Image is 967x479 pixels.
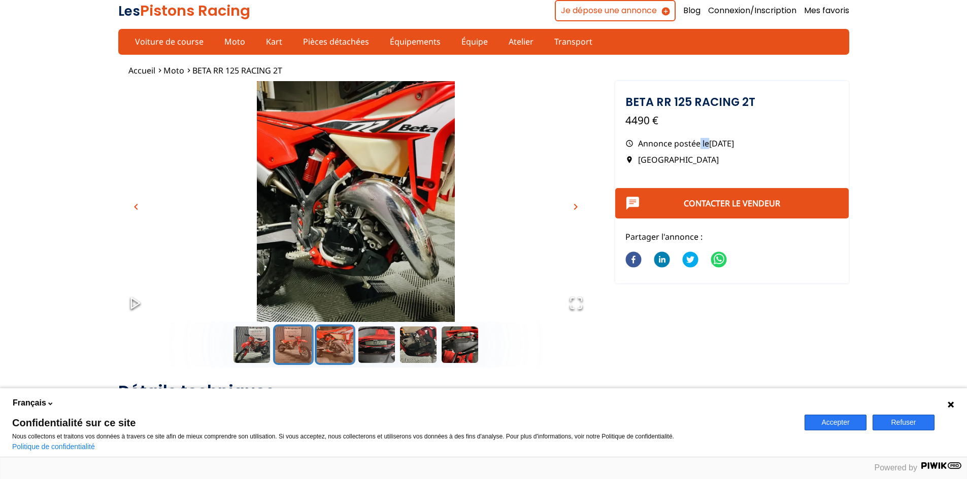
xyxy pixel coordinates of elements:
a: Moto [218,33,252,50]
div: Thumbnail Navigation [118,324,593,365]
a: Équipements [383,33,447,50]
a: Mes favoris [804,5,849,16]
button: chevron_left [128,199,144,214]
a: LesPistons Racing [118,1,250,21]
h1: BETA RR 125 RACING 2T [625,96,839,107]
a: Transport [548,33,599,50]
button: whatsapp [711,245,727,276]
span: chevron_left [130,201,142,213]
a: Pièces détachées [296,33,376,50]
a: Équipe [455,33,494,50]
span: Powered by [875,463,918,472]
span: Confidentialité sur ce site [12,418,792,428]
a: Voiture de course [128,33,210,50]
a: Moto [163,65,184,76]
button: chevron_right [568,199,583,214]
button: Go to Slide 4 [356,324,397,365]
button: Open Fullscreen [559,286,593,322]
a: BETA RR 125 RACING 2T [192,65,282,76]
button: Go to Slide 6 [440,324,480,365]
p: Partager l'annonce : [625,231,839,242]
button: twitter [682,245,698,276]
button: Play or Pause Slideshow [118,286,153,322]
span: chevron_right [570,201,582,213]
a: Atelier [502,33,540,50]
a: Accueil [128,65,155,76]
img: image [118,81,593,345]
div: Go to Slide 3 [118,81,593,322]
button: Go to Slide 2 [273,324,314,365]
p: 4490 € [625,113,839,128]
p: [GEOGRAPHIC_DATA] [625,154,839,165]
h2: Détails techniques [118,381,593,401]
p: Annonce postée le [DATE] [625,138,839,149]
a: Kart [259,33,289,50]
button: Refuser [873,415,935,430]
button: Contacter le vendeur [615,188,849,218]
button: Go to Slide 3 [315,324,355,365]
a: Contacter le vendeur [684,198,780,209]
button: Accepter [805,415,866,430]
button: Go to Slide 5 [398,324,439,365]
span: Français [13,397,46,409]
button: facebook [625,245,642,276]
button: linkedin [654,245,670,276]
p: Nous collectons et traitons vos données à travers ce site afin de mieux comprendre son utilisatio... [12,433,792,440]
a: Politique de confidentialité [12,443,95,451]
a: Blog [683,5,701,16]
a: Connexion/Inscription [708,5,796,16]
span: Les [118,2,140,20]
button: Go to Slide 1 [231,324,272,365]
